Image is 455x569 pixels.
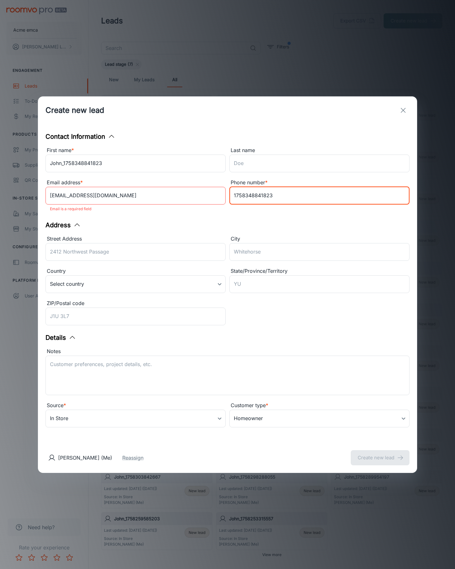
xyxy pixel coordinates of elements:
div: Select country [45,275,226,293]
button: exit [397,104,409,117]
div: Source [45,401,226,410]
div: City [229,235,409,243]
div: ZIP/Postal code [45,299,226,308]
input: YU [229,275,409,293]
button: Address [45,220,81,230]
div: Email address [45,179,226,187]
button: Contact Information [45,132,115,141]
div: Last name [229,146,409,155]
div: State/Province/Territory [229,267,409,275]
input: 2412 Northwest Passage [45,243,226,261]
div: Notes [45,347,409,356]
input: +1 439-123-4567 [229,187,409,205]
button: Details [45,333,76,342]
div: In Store [45,410,226,427]
h1: Create new lead [45,105,104,116]
p: [PERSON_NAME] (Me) [58,454,112,462]
div: Phone number [229,179,409,187]
div: Homeowner [229,410,409,427]
input: myname@example.com [45,187,226,205]
input: John [45,155,226,172]
div: Street Address [45,235,226,243]
div: First name [45,146,226,155]
button: Reassign [122,454,143,462]
div: Customer type [229,401,409,410]
input: Doe [229,155,409,172]
p: Email is a required field [50,205,221,213]
input: Whitehorse [229,243,409,261]
input: J1U 3L7 [45,308,226,325]
div: Country [45,267,226,275]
